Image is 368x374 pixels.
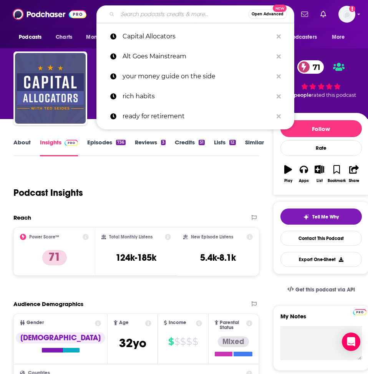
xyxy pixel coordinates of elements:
span: For Podcasters [280,32,317,43]
a: rich habits [96,86,294,106]
a: Reviews3 [135,139,166,156]
a: your money guide on the side [96,66,294,86]
span: $ [180,336,186,348]
div: [DEMOGRAPHIC_DATA] [16,333,105,343]
img: Podchaser - Follow, Share and Rate Podcasts [13,7,86,22]
div: 51 [199,140,205,145]
div: Apps [299,179,309,183]
h1: Podcast Insights [13,187,83,199]
div: 3 [161,140,166,145]
button: List [312,160,327,188]
span: $ [168,336,174,348]
button: Bookmark [327,160,346,188]
div: Rate [280,140,362,156]
span: Monitoring [86,32,113,43]
a: Get this podcast via API [281,280,361,299]
span: Income [169,320,186,325]
p: Capital Allocators [123,26,273,46]
div: Play [284,179,292,183]
button: Play [280,160,296,188]
img: tell me why sparkle [303,214,309,220]
span: Gender [27,320,44,325]
button: open menu [327,30,355,45]
a: ready for retirement [96,106,294,126]
button: open menu [81,30,123,45]
button: Follow [280,120,362,137]
div: 12 [229,140,235,145]
span: More [332,32,345,43]
p: your money guide on the side [123,66,273,86]
button: Open AdvancedNew [248,10,287,19]
span: Logged in as gmalloy [338,6,355,23]
a: Lists12 [214,139,235,156]
h2: Audience Demographics [13,300,83,308]
span: Podcasts [19,32,41,43]
span: Parental Status [220,320,245,330]
a: 71 [297,60,324,74]
a: Show notifications dropdown [298,8,311,21]
h3: 5.4k-8.1k [200,252,236,263]
div: Search podcasts, credits, & more... [96,5,294,23]
a: Show notifications dropdown [317,8,329,21]
img: Podchaser Pro [353,309,366,315]
a: Similar [245,139,264,156]
div: List [317,179,323,183]
button: open menu [13,30,51,45]
h2: New Episode Listens [191,234,233,240]
h2: Power Score™ [29,234,59,240]
a: Contact This Podcast [280,231,362,246]
button: Apps [296,160,312,188]
button: Export One-Sheet [280,252,362,267]
div: Bookmark [328,179,346,183]
p: rich habits [123,86,273,106]
span: Open Advanced [252,12,283,16]
a: About [13,139,31,156]
span: 71 [305,60,324,74]
span: 10 people [287,92,312,98]
a: Alt Goes Mainstream [96,46,294,66]
a: Pro website [353,308,366,315]
span: $ [192,336,198,348]
p: 71 [42,250,67,265]
span: New [273,5,287,12]
div: Open Intercom Messenger [342,333,360,351]
span: $ [174,336,180,348]
button: open menu [275,30,328,45]
span: $ [186,336,192,348]
span: Age [119,320,129,325]
input: Search podcasts, credits, & more... [118,8,248,20]
span: 32 yo [119,336,146,351]
img: Capital Allocators – Inside the Institutional Investment Industry [15,53,86,124]
span: Tell Me Why [312,214,339,220]
span: Get this podcast via API [295,286,355,293]
div: Share [349,179,359,183]
h2: Reach [13,214,31,221]
span: rated this podcast [312,92,356,98]
a: Episodes736 [87,139,125,156]
svg: Add a profile image [349,6,355,12]
h3: 124k-185k [116,252,156,263]
h2: Total Monthly Listens [109,234,153,240]
p: Alt Goes Mainstream [123,46,273,66]
a: Capital Allocators [96,26,294,46]
a: InsightsPodchaser Pro [40,139,78,156]
span: Charts [56,32,72,43]
p: ready for retirement [123,106,273,126]
a: Credits51 [175,139,205,156]
a: Charts [51,30,77,45]
button: tell me why sparkleTell Me Why [280,209,362,225]
img: User Profile [338,6,355,23]
label: My Notes [280,313,362,326]
button: Share [346,160,362,188]
button: Show profile menu [338,6,355,23]
img: Podchaser Pro [65,140,78,146]
div: 736 [116,140,125,145]
div: Mixed [218,336,249,347]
